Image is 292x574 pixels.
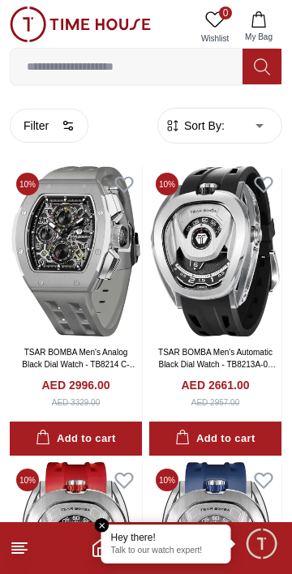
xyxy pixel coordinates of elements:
a: TSAR BOMBA Men's Analog Black Dial Watch - TB8214 C-Grey [22,348,137,381]
a: 0Wishlist [195,6,235,48]
img: TSAR BOMBA Men's Analog Black Dial Watch - TB8214 C-Grey [10,166,142,336]
span: 10 % [156,173,178,195]
button: Add to cart [149,422,281,456]
button: My Bag [235,6,282,48]
div: Chat Widget [244,526,280,562]
span: Wishlist [195,32,235,45]
h4: AED 2996.00 [41,377,109,393]
div: AED 3329.00 [52,396,101,409]
p: Talk to our watch expert! [111,546,221,557]
em: Close tooltip [95,518,109,533]
a: TSAR BOMBA Men's Automatic Black Dial Watch - TB8213A-06 SET [158,348,276,381]
div: Add to cart [36,430,115,448]
img: TSAR BOMBA Men's Automatic Black Dial Watch - TB8213A-06 SET [149,166,281,336]
span: 10 % [156,469,178,491]
a: Home [91,538,110,558]
button: Filter [10,109,88,143]
span: My Bag [238,31,279,43]
div: AED 2957.00 [191,396,240,409]
div: Hey there! [111,531,221,544]
img: ... [10,6,151,42]
span: 0 [219,6,232,19]
button: Add to cart [10,422,142,456]
button: Sort By: [165,118,225,134]
span: 10 % [16,469,39,491]
span: 10 % [16,173,39,195]
div: Add to cart [175,430,255,448]
span: Sort By: [181,118,225,134]
h4: AED 2661.00 [181,377,249,393]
